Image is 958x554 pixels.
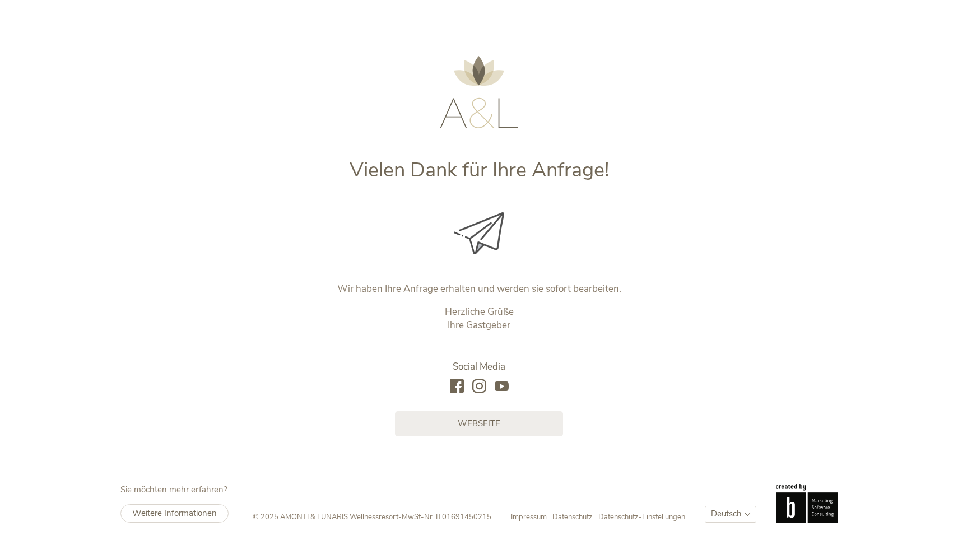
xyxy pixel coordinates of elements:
a: Impressum [511,512,552,522]
a: Datenschutz-Einstellungen [598,512,685,522]
span: Social Media [453,360,505,373]
span: Datenschutz [552,512,593,522]
span: Sie möchten mehr erfahren? [120,484,227,495]
a: facebook [450,379,464,394]
span: - [398,512,402,522]
span: Webseite [458,418,500,430]
span: Impressum [511,512,547,522]
a: Weitere Informationen [120,504,229,523]
span: Vielen Dank für Ihre Anfrage! [350,156,609,184]
img: Brandnamic GmbH | Leading Hospitality Solutions [776,484,838,522]
a: Webseite [395,411,563,436]
img: Vielen Dank für Ihre Anfrage! [454,212,504,254]
a: instagram [472,379,486,394]
img: AMONTI & LUNARIS Wellnessresort [440,56,518,128]
span: © 2025 AMONTI & LUNARIS Wellnessresort [253,512,398,522]
p: Wir haben Ihre Anfrage erhalten und werden sie sofort bearbeiten. [245,282,713,296]
p: Herzliche Grüße Ihre Gastgeber [245,305,713,332]
span: MwSt-Nr. IT01691450215 [402,512,491,522]
span: Weitere Informationen [132,508,217,519]
a: Datenschutz [552,512,598,522]
a: youtube [495,379,509,394]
